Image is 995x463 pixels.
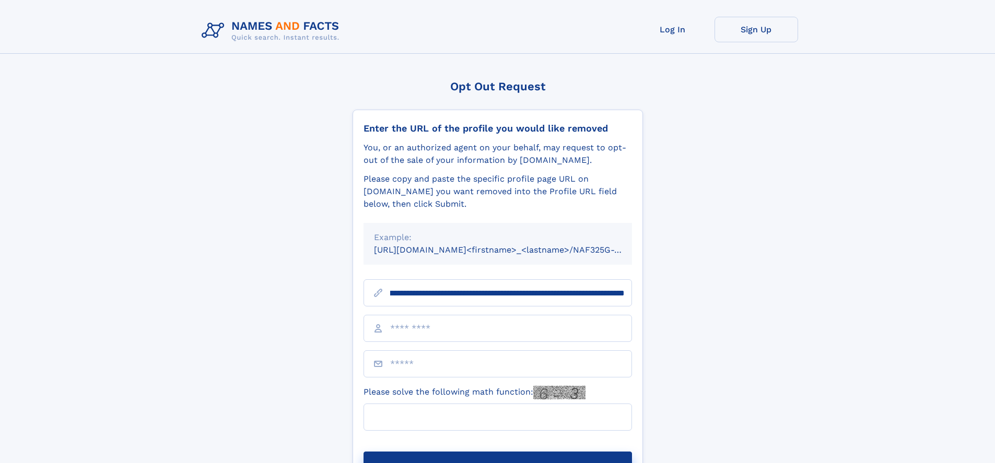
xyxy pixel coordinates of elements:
[374,245,652,255] small: [URL][DOMAIN_NAME]<firstname>_<lastname>/NAF325G-xxxxxxxx
[364,386,586,399] label: Please solve the following math function:
[364,123,632,134] div: Enter the URL of the profile you would like removed
[715,17,798,42] a: Sign Up
[364,173,632,210] div: Please copy and paste the specific profile page URL on [DOMAIN_NAME] you want removed into the Pr...
[197,17,348,45] img: Logo Names and Facts
[374,231,622,244] div: Example:
[353,80,643,93] div: Opt Out Request
[631,17,715,42] a: Log In
[364,141,632,167] div: You, or an authorized agent on your behalf, may request to opt-out of the sale of your informatio...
